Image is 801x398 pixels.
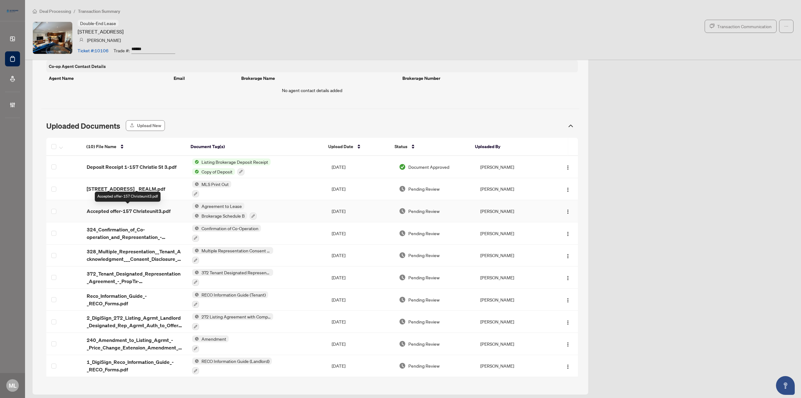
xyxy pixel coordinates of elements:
[565,231,570,236] img: Logo
[186,138,323,156] th: Document Tag(s)
[408,296,440,303] span: Pending Review
[87,207,171,215] span: Accepted offer-157 Christeunit3.pdf
[565,187,570,192] img: Logo
[327,200,394,222] td: [DATE]
[390,138,470,156] th: Status
[475,266,547,289] td: [PERSON_NAME]
[192,168,199,175] img: Status Icon
[49,63,106,70] article: Co-op Agent Contact Details
[41,118,579,134] div: Uploaded Documents
[46,84,578,96] td: No agent contact details added
[79,38,84,42] img: svg%3e
[192,225,261,242] button: Status IconConfirmation of Co-Operation
[399,340,406,347] img: Document Status
[78,47,109,54] article: Ticket #: 10106
[192,358,272,375] button: Status IconRECO Information Guide (Landlord)
[399,362,406,369] img: Document Status
[327,222,394,245] td: [DATE]
[81,138,186,156] th: (10) File Name
[563,184,573,194] button: Logo
[199,212,247,219] span: Brokerage Schedule B
[327,355,394,377] td: [DATE]
[327,311,394,333] td: [DATE]
[46,121,120,131] span: Uploaded Documents
[199,291,268,298] span: RECO Information Guide (Tenant)
[563,206,573,216] button: Logo
[475,289,547,311] td: [PERSON_NAME]
[327,156,394,178] td: [DATE]
[192,203,257,220] button: Status IconAgreement to LeaseStatus IconBrokerage Schedule B
[78,8,120,14] span: Transaction Summary
[475,355,547,377] td: [PERSON_NAME]
[192,335,199,342] img: Status Icon
[87,163,176,171] span: Deposit Receipt 1-157 Christie St 3.pdf
[239,72,400,84] th: Brokerage Name
[33,9,37,13] span: home
[9,381,17,390] span: ML
[475,156,547,178] td: [PERSON_NAME]
[199,158,271,165] span: Listing Brokerage Deposit Receipt
[192,225,199,232] img: Status Icon
[192,313,199,320] img: Status Icon
[327,266,394,289] td: [DATE]
[74,8,75,15] li: /
[78,28,124,35] article: [STREET_ADDRESS]
[399,208,406,215] img: Document Status
[192,269,273,286] button: Status Icon372 Tenant Designated Representation Agreement with Company Schedule A
[199,269,273,276] span: 372 Tenant Designated Representation Agreement with Company Schedule A
[563,228,573,238] button: Logo
[327,333,394,355] td: [DATE]
[399,163,406,170] img: Document Status
[39,8,71,14] span: Deal Processing
[399,230,406,237] img: Document Status
[399,318,406,325] img: Document Status
[408,252,440,259] span: Pending Review
[475,222,547,245] td: [PERSON_NAME]
[565,364,570,369] img: Logo
[87,185,165,193] span: [STREET_ADDRESS] _ REALM.pdf
[408,318,440,325] span: Pending Review
[784,24,788,28] span: ellipsis
[199,313,273,320] span: 272 Listing Agreement with Company Schedule A
[565,165,570,170] img: Logo
[192,247,273,264] button: Status IconMultiple Representation Consent Form (Tenant)
[776,376,795,395] button: Open asap
[323,138,390,156] th: Upload Date
[705,20,777,33] button: Transaction Communication
[475,311,547,333] td: [PERSON_NAME]
[87,270,182,285] span: 372_Tenant_Designated_Representation_Agreement_-_PropTx-[PERSON_NAME].pdf
[192,212,199,219] img: Status Icon
[192,269,199,276] img: Status Icon
[408,185,440,192] span: Pending Review
[192,181,199,188] img: Status Icon
[327,178,394,200] td: [DATE]
[192,158,271,175] button: Status IconListing Brokerage Deposit ReceiptStatus IconCopy of Deposit
[327,289,394,311] td: [DATE]
[171,72,239,84] th: Email
[126,120,165,131] button: Upload New
[563,339,573,349] button: Logo
[328,143,353,150] span: Upload Date
[192,313,273,330] button: Status Icon272 Listing Agreement with Company Schedule A
[565,276,570,281] img: Logo
[563,162,573,172] button: Logo
[399,185,406,192] img: Document Status
[87,358,182,373] span: 1_DigiSign_Reco_Information_Guide_-_RECO_Forms.pdf
[399,274,406,281] img: Document Status
[192,291,199,298] img: Status Icon
[87,226,182,241] span: 324_Confirmation_of_Co-operation_and_Representation_-_Tenant_Landlord_-_PropTx-[PERSON_NAME].pdf
[470,138,541,156] th: Uploaded By
[192,335,229,352] button: Status IconAmendment
[395,143,407,150] span: Status
[408,163,449,170] span: Document Approved
[199,225,261,232] span: Confirmation of Co-Operation
[86,143,116,150] span: (10) File Name
[95,192,161,202] div: Accepted offer-157 Christeunit3.pdf
[192,203,199,209] img: Status Icon
[565,254,570,259] img: Logo
[137,121,161,131] span: Upload New
[87,292,182,307] span: Reco_Information_Guide_-_RECO_Forms.pdf
[408,362,440,369] span: Pending Review
[563,272,573,282] button: Logo
[199,181,231,188] span: MLS Print Out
